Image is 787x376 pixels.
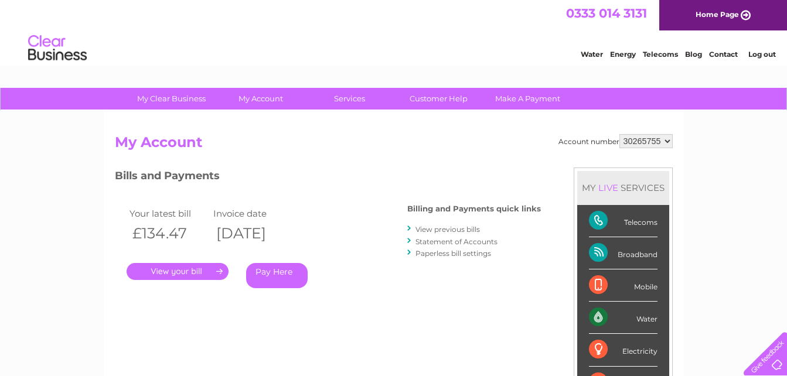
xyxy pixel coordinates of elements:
td: Your latest bill [127,206,211,221]
a: Energy [610,50,636,59]
a: Contact [709,50,738,59]
a: Log out [748,50,776,59]
a: Paperless bill settings [415,249,491,258]
a: Services [301,88,398,110]
div: Account number [558,134,673,148]
div: MY SERVICES [577,171,669,204]
div: Telecoms [589,205,657,237]
th: [DATE] [210,221,295,245]
a: Pay Here [246,263,308,288]
div: Electricity [589,334,657,366]
a: View previous bills [415,225,480,234]
img: logo.png [28,30,87,66]
div: Water [589,302,657,334]
td: Invoice date [210,206,295,221]
a: Telecoms [643,50,678,59]
a: . [127,263,229,280]
a: Make A Payment [479,88,576,110]
div: LIVE [596,182,621,193]
div: Clear Business is a trading name of Verastar Limited (registered in [GEOGRAPHIC_DATA] No. 3667643... [117,6,671,57]
a: Blog [685,50,702,59]
div: Mobile [589,269,657,302]
h2: My Account [115,134,673,156]
a: 0333 014 3131 [566,6,647,20]
th: £134.47 [127,221,211,245]
a: Customer Help [390,88,487,110]
div: Broadband [589,237,657,269]
h4: Billing and Payments quick links [407,204,541,213]
a: My Account [212,88,309,110]
a: Water [581,50,603,59]
a: My Clear Business [123,88,220,110]
a: Statement of Accounts [415,237,498,246]
h3: Bills and Payments [115,168,541,188]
